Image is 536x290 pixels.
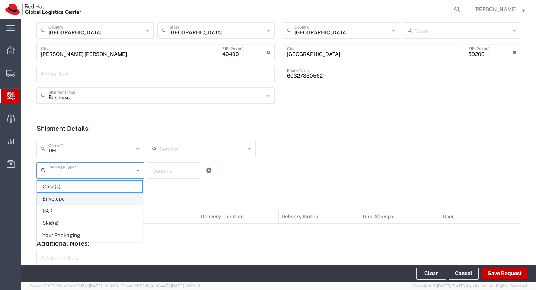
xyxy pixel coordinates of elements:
[204,165,214,176] a: Add Item
[36,124,520,132] h5: Shipment Details:
[278,210,359,224] th: Delivery Notes
[37,217,142,229] span: Skid(s)
[37,193,142,205] span: Envelope
[5,4,81,15] img: logo
[412,283,527,289] span: Copyright © [DATE]-[DATE] Agistix Inc., All Rights Reserved
[449,268,479,280] a: Cancel
[37,181,142,192] span: Case(s)
[37,205,142,217] span: PAK
[474,5,517,13] span: Aarthie Sambaiyah
[36,199,520,207] h5: Delivery Details:
[198,210,279,224] th: Delivery Location
[37,230,142,241] span: Your Packaging
[89,284,118,288] span: [DATE] 10:10:00
[440,210,520,224] th: User
[481,268,528,280] button: Save Request
[117,210,198,224] th: Status
[416,268,446,280] button: Clear
[359,210,440,224] th: Time Stamp
[171,284,200,288] span: [DATE] 10:06:13
[36,210,520,224] table: Delivery Details:
[30,284,118,288] span: Server: 2025.18.0-a0edd1917ac
[121,284,200,288] span: Client: 2025.18.0-198a450
[36,239,520,247] h5: Additional Notes:
[474,5,526,14] button: [PERSON_NAME]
